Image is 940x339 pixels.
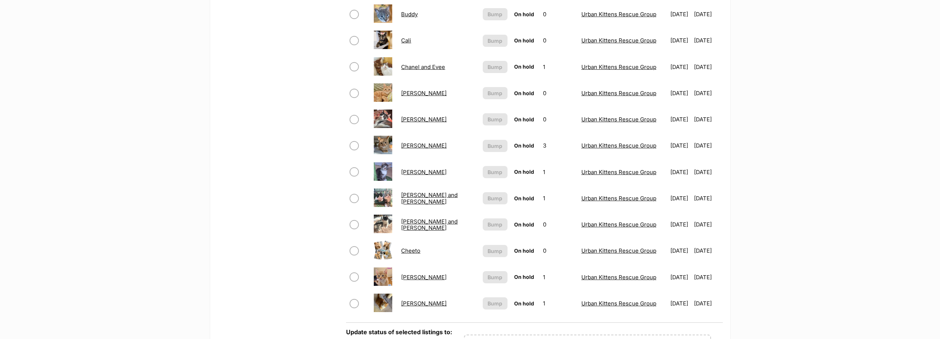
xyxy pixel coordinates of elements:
[488,247,502,255] span: Bump
[581,274,656,281] a: Urban Kittens Rescue Group
[483,271,507,283] button: Bump
[540,107,578,132] td: 0
[514,248,534,254] span: On hold
[581,90,656,97] a: Urban Kittens Rescue Group
[667,159,693,185] td: [DATE]
[401,11,418,18] a: Buddy
[667,212,693,237] td: [DATE]
[581,195,656,202] a: Urban Kittens Rescue Group
[488,142,502,150] span: Bump
[581,116,656,123] a: Urban Kittens Rescue Group
[581,247,656,254] a: Urban Kittens Rescue Group
[483,192,507,204] button: Bump
[401,169,447,176] a: [PERSON_NAME]
[483,87,507,99] button: Bump
[483,218,507,231] button: Bump
[488,194,502,202] span: Bump
[483,8,507,20] button: Bump
[540,212,578,237] td: 0
[667,1,693,27] td: [DATE]
[401,90,447,97] a: [PERSON_NAME]
[540,133,578,158] td: 3
[514,90,534,96] span: On hold
[488,221,502,228] span: Bump
[540,80,578,106] td: 0
[667,107,693,132] td: [DATE]
[483,297,507,309] button: Bump
[667,291,693,316] td: [DATE]
[667,80,693,106] td: [DATE]
[694,107,722,132] td: [DATE]
[694,212,722,237] td: [DATE]
[540,264,578,290] td: 1
[581,142,656,149] a: Urban Kittens Rescue Group
[346,328,452,336] label: Update status of selected listings to:
[667,28,693,53] td: [DATE]
[581,63,656,70] a: Urban Kittens Rescue Group
[694,133,722,158] td: [DATE]
[514,169,534,175] span: On hold
[401,37,411,44] a: Cali
[581,37,656,44] a: Urban Kittens Rescue Group
[514,11,534,17] span: On hold
[374,267,392,286] img: Cheryl
[488,37,502,45] span: Bump
[514,300,534,307] span: On hold
[488,168,502,176] span: Bump
[667,54,693,80] td: [DATE]
[488,10,502,18] span: Bump
[488,273,502,281] span: Bump
[401,274,447,281] a: [PERSON_NAME]
[540,159,578,185] td: 1
[540,28,578,53] td: 0
[483,245,507,257] button: Bump
[483,166,507,178] button: Bump
[488,89,502,97] span: Bump
[581,300,656,307] a: Urban Kittens Rescue Group
[540,1,578,27] td: 0
[540,238,578,263] td: 0
[694,186,722,211] td: [DATE]
[374,31,392,49] img: Cali
[514,116,534,122] span: On hold
[374,162,392,181] img: Charlie
[401,142,447,149] a: [PERSON_NAME]
[483,35,507,47] button: Bump
[694,28,722,53] td: [DATE]
[540,291,578,316] td: 1
[401,247,420,254] a: Cheeto
[667,238,693,263] td: [DATE]
[488,63,502,71] span: Bump
[667,264,693,290] td: [DATE]
[694,80,722,106] td: [DATE]
[694,264,722,290] td: [DATE]
[514,274,534,280] span: On hold
[694,159,722,185] td: [DATE]
[514,142,534,149] span: On hold
[667,133,693,158] td: [DATE]
[401,191,458,205] a: [PERSON_NAME] and [PERSON_NAME]
[401,116,447,123] a: [PERSON_NAME]
[514,195,534,201] span: On hold
[581,221,656,228] a: Urban Kittens Rescue Group
[514,37,534,44] span: On hold
[488,300,502,307] span: Bump
[514,221,534,228] span: On hold
[694,291,722,316] td: [DATE]
[483,140,507,152] button: Bump
[374,241,392,259] img: Cheeto
[667,186,693,211] td: [DATE]
[401,63,445,70] a: Chanel and Evee
[374,294,392,312] img: Chester
[483,113,507,125] button: Bump
[581,11,656,18] a: Urban Kittens Rescue Group
[401,218,458,231] a: [PERSON_NAME] and [PERSON_NAME]
[488,115,502,123] span: Bump
[540,54,578,80] td: 1
[694,54,722,80] td: [DATE]
[540,186,578,211] td: 1
[483,61,507,73] button: Bump
[401,300,447,307] a: [PERSON_NAME]
[581,169,656,176] a: Urban Kittens Rescue Group
[694,238,722,263] td: [DATE]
